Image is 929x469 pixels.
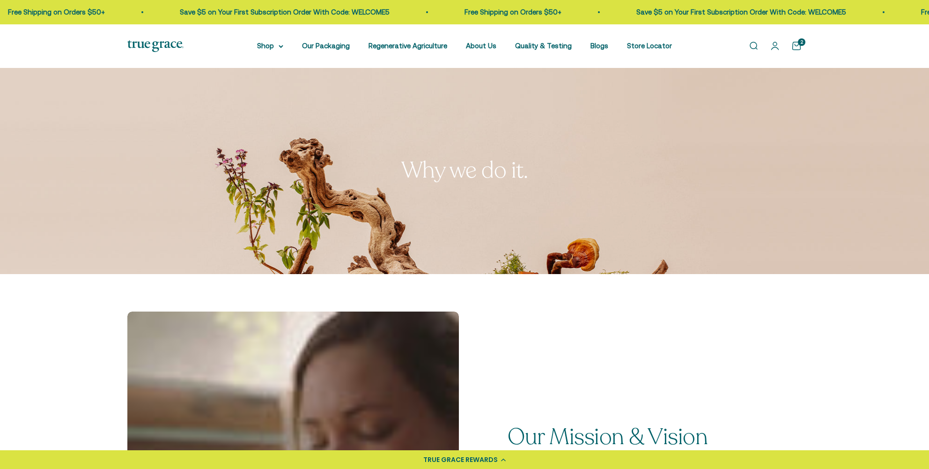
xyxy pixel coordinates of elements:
div: TRUE GRACE REWARDS [423,455,498,465]
a: Our Packaging [302,42,350,50]
p: Save $5 on Your First Subscription Order With Code: WELCOME5 [125,7,335,18]
a: Blogs [590,42,608,50]
p: Our Mission & Vision [508,425,764,450]
a: Free Shipping on Orders $50+ [410,8,507,16]
a: Regenerative Agriculture [369,42,447,50]
p: Save $5 on Your First Subscription Order With Code: WELCOME5 [582,7,791,18]
a: Store Locator [627,42,672,50]
cart-count: 2 [798,38,805,46]
summary: Shop [257,40,283,52]
split-lines: Why we do it. [401,155,528,186]
a: Quality & Testing [515,42,572,50]
a: About Us [466,42,496,50]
